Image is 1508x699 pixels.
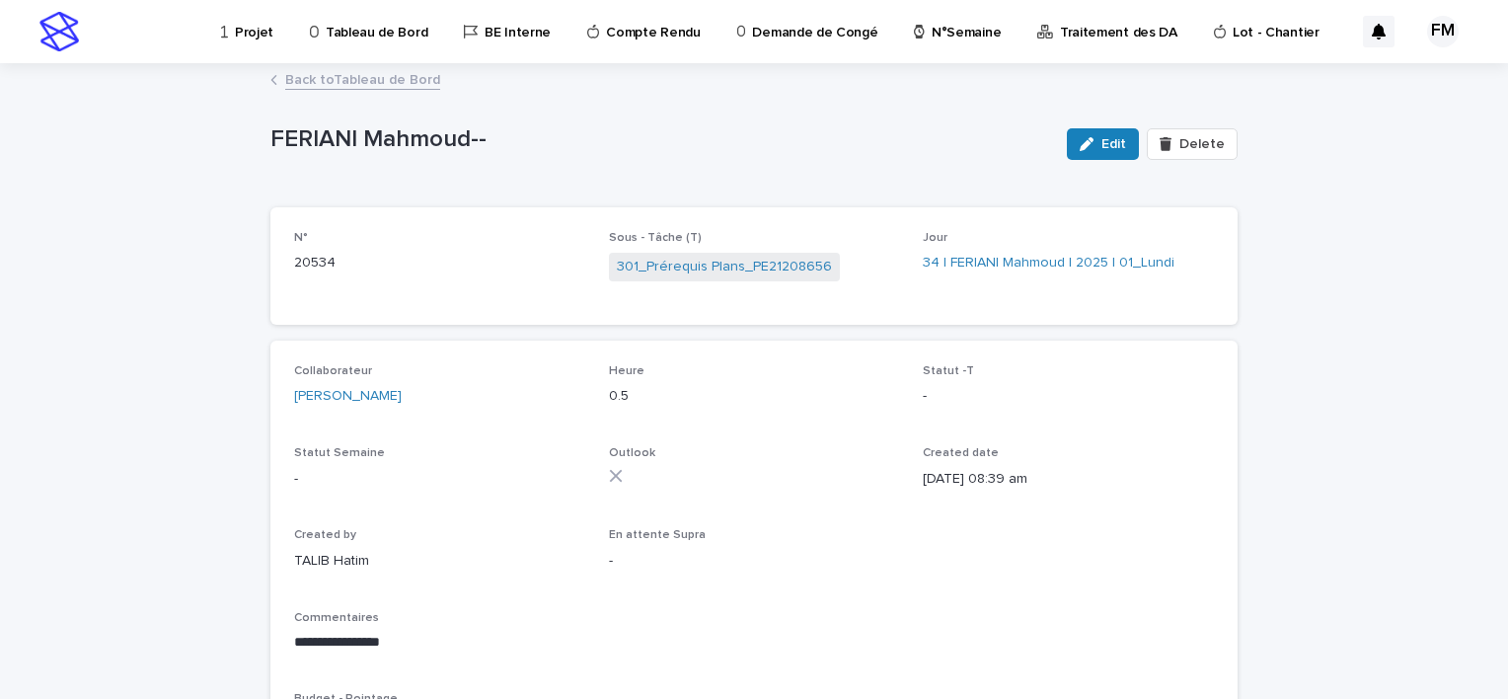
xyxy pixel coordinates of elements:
a: Back toTableau de Bord [285,67,440,90]
span: Sous - Tâche (T) [609,232,702,244]
p: 0.5 [609,386,900,407]
p: 20534 [294,253,585,273]
a: [PERSON_NAME] [294,386,402,407]
button: Delete [1147,128,1238,160]
p: - [609,551,900,572]
button: Edit [1067,128,1139,160]
span: Created by [294,529,356,541]
span: Jour [923,232,947,244]
span: Commentaires [294,612,379,624]
span: Created date [923,447,999,459]
span: Outlook [609,447,655,459]
span: Delete [1179,137,1225,151]
span: Collaborateur [294,365,372,377]
p: [DATE] 08:39 am [923,469,1214,490]
p: FERIANI Mahmoud-- [270,125,1051,154]
span: Statut Semaine [294,447,385,459]
a: 301_Prérequis Plans_PE21208656 [617,257,832,277]
p: TALIB Hatim [294,551,585,572]
span: En attente Supra [609,529,706,541]
a: 34 | FERIANI Mahmoud | 2025 | 01_Lundi [923,253,1174,273]
p: - [923,386,1214,407]
span: Statut -T [923,365,974,377]
span: N° [294,232,308,244]
span: Edit [1101,137,1126,151]
span: Heure [609,365,644,377]
p: - [294,469,585,490]
div: FM [1427,16,1459,47]
img: stacker-logo-s-only.png [39,12,79,51]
